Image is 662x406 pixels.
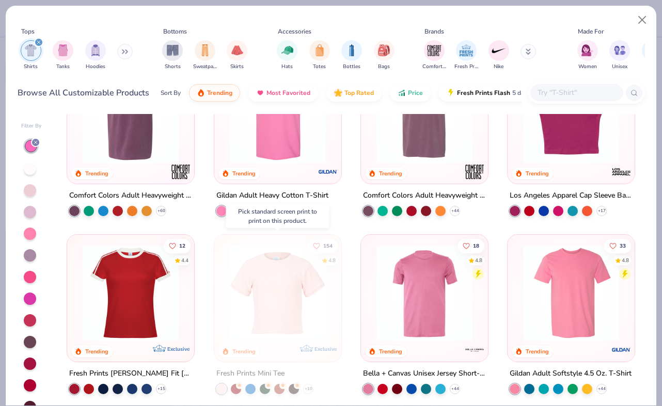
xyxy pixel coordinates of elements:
img: flash.gif [447,89,455,97]
div: Gildan Adult Softstyle 4.5 Oz. T-Shirt [510,367,632,380]
div: Tops [21,27,35,36]
div: filter for Skirts [227,40,247,71]
img: 5467c818-d453-4152-92cc-9ff1b8faff70 [518,245,624,341]
button: Like [164,239,191,253]
button: filter button [309,40,330,71]
button: filter button [454,40,478,71]
button: filter button [21,40,41,71]
div: Fresh Prints Mini Tee [216,367,285,380]
div: 4.4 [181,257,188,265]
img: c127f318-7ab6-4044-8787-5c65254d51b6 [371,67,478,163]
span: 33 [620,243,626,249]
img: 6a01df81-349e-4579-bc1a-98e261b25ce7 [225,67,331,163]
img: Gildan logo [318,161,338,182]
button: Trending [189,84,240,102]
span: Hoodies [86,63,105,71]
img: 07f6d963-1426-41de-911e-2e80d0fe47eb [371,245,478,341]
button: filter button [193,40,217,71]
span: + 44 [598,386,606,392]
button: Price [390,84,431,102]
img: Comfort Colors logo [171,161,192,182]
img: 8274414f-e90f-483f-a900-b6cb67f7fbd3 [331,67,437,163]
button: filter button [422,40,446,71]
input: Try "T-Shirt" [537,87,616,99]
span: Bags [378,63,390,71]
button: Fresh Prints Flash5 day delivery [439,84,558,102]
span: Hats [281,63,293,71]
div: filter for Shirts [21,40,41,71]
div: filter for Sweatpants [193,40,217,71]
div: filter for Nike [488,40,509,71]
img: Bella + Canvas logo [464,339,485,360]
img: Gildan logo [611,339,632,360]
img: 234eff7b-2c72-4ffd-9966-48d9872eba3d [77,67,184,163]
img: Tanks Image [57,44,69,56]
span: 154 [323,243,332,249]
img: TopRated.gif [334,89,342,97]
img: Hats Image [281,44,293,56]
span: Most Favorited [266,89,310,97]
span: 5 day delivery [512,87,550,99]
img: 587ed185-b352-4caa-b578-5371bb4a631f [478,245,584,341]
img: Shorts Image [167,44,179,56]
div: Filter By [21,122,42,130]
button: filter button [577,40,598,71]
div: Brands [424,27,444,36]
div: Los Angeles Apparel Cap Sleeve Baby Rib Crop Top [510,189,633,202]
button: Like [604,239,631,253]
div: Gildan Adult Heavy Cotton T-Shirt [216,189,328,202]
img: 1a1d6695-270a-4804-a61c-d2b926d23ed9 [225,245,331,341]
img: Bags Image [378,44,389,56]
img: Hoodies Image [90,44,101,56]
img: Comfort Colors logo [464,161,485,182]
button: filter button [227,40,247,71]
button: filter button [162,40,183,71]
div: filter for Comfort Colors [422,40,446,71]
span: 18 [473,243,479,249]
div: filter for Bags [374,40,395,71]
span: Fresh Prints Flash [457,89,510,97]
img: Nike Image [491,43,507,58]
img: cbc19533-248e-44f0-9c65-b60b3f6ccf08 [478,67,584,163]
div: Bottoms [163,27,187,36]
div: 4.8 [622,257,629,265]
button: Like [458,239,484,253]
img: Skirts Image [231,44,243,56]
button: filter button [488,40,509,71]
img: Unisex Image [614,44,626,56]
button: Close [633,10,652,30]
span: + 60 [157,208,165,214]
div: 4.8 [328,257,335,265]
span: + 10 [304,386,312,392]
span: + 44 [451,208,459,214]
img: Shirts Image [25,44,37,56]
button: filter button [53,40,73,71]
span: Tanks [56,63,70,71]
button: Most Favorited [248,84,318,102]
span: Shorts [165,63,181,71]
img: Sweatpants Image [199,44,211,56]
img: e0687607-1f1f-4d4c-8756-5e232fd7ead7 [331,245,437,341]
div: Accessories [278,27,311,36]
img: Fresh Prints Image [459,43,474,58]
img: Bottles Image [346,44,357,56]
img: b8ce7b5a-970e-4509-aefb-f327515e20c2 [77,245,184,341]
div: Sort By [161,88,181,98]
span: Bottles [343,63,360,71]
span: Price [408,89,423,97]
button: filter button [609,40,630,71]
div: Comfort Colors Adult Heavyweight RS Pocket T-Shirt [363,189,486,202]
span: + 17 [598,208,606,214]
img: trending.gif [197,89,205,97]
span: Exclusive [168,346,190,352]
button: filter button [374,40,395,71]
span: Shirts [24,63,38,71]
div: Made For [578,27,604,36]
button: Top Rated [326,84,382,102]
div: filter for Fresh Prints [454,40,478,71]
button: filter button [341,40,362,71]
span: Fresh Prints [454,63,478,71]
img: most_fav.gif [256,89,264,97]
img: Women Image [581,44,593,56]
div: filter for Unisex [609,40,630,71]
